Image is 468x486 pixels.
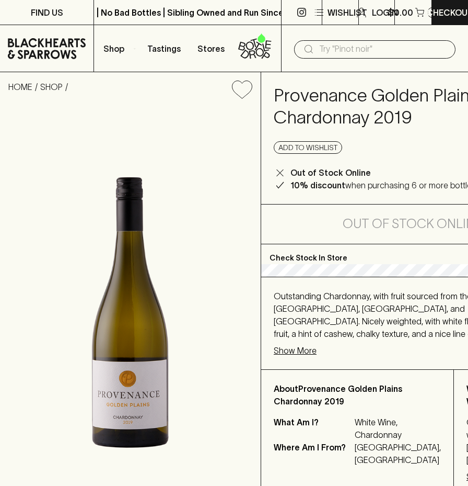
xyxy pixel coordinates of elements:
[31,6,63,19] p: FIND US
[197,42,225,55] p: Stores
[327,6,367,19] p: Wishlist
[290,180,345,190] b: 10% discount
[388,6,413,19] p: $0.00
[188,25,234,72] a: Stores
[94,25,141,72] button: Shop
[274,382,441,408] p: About Provenance Golden Plains Chardonnay 2019
[8,82,32,92] a: HOME
[355,416,441,441] p: White Wine, Chardonnay
[274,416,352,441] p: What Am I?
[274,141,342,154] button: Add to wishlist
[372,6,398,19] p: Login
[141,25,188,72] a: Tastings
[40,82,63,92] a: SHOP
[290,166,371,179] p: Out of Stock Online
[319,41,447,58] input: Try "Pinot noir"
[103,42,124,55] p: Shop
[147,42,181,55] p: Tastings
[355,441,441,466] p: [GEOGRAPHIC_DATA], [GEOGRAPHIC_DATA]
[228,76,256,103] button: Add to wishlist
[274,344,317,357] p: Show More
[274,441,352,466] p: Where Am I From?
